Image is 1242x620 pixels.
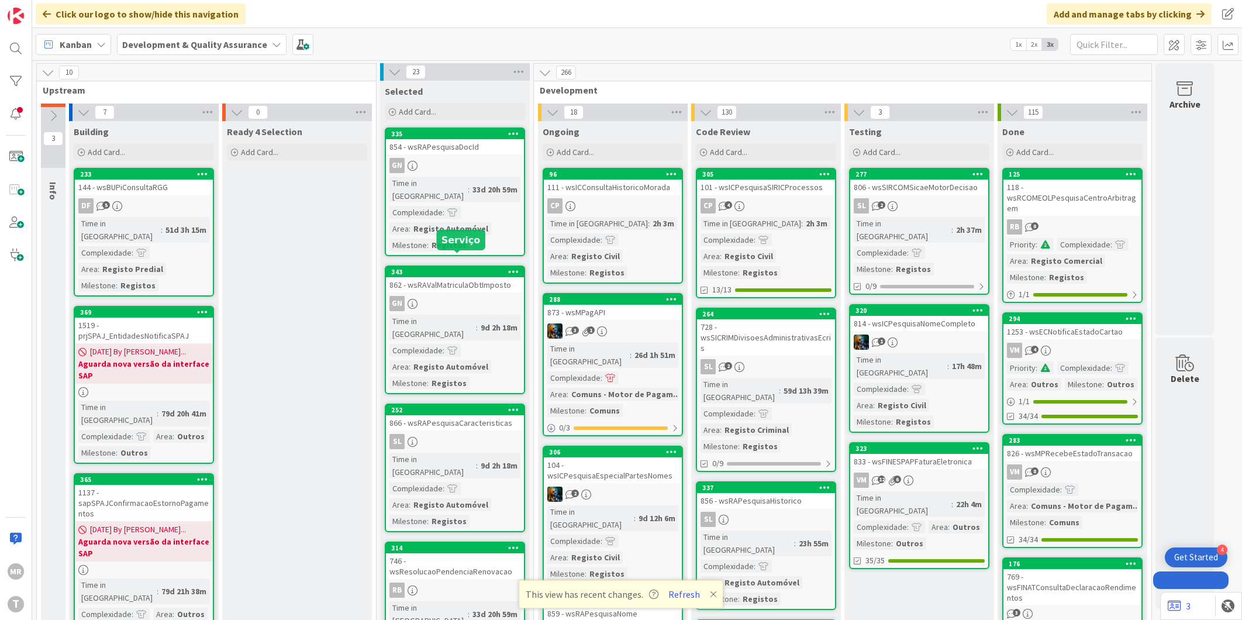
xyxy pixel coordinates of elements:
div: 118 - wsRCOMEOLPesquisaCentroArbitragem [1003,180,1141,216]
div: Time in [GEOGRAPHIC_DATA] [389,177,468,202]
span: : [1026,254,1028,267]
span: : [801,217,803,230]
div: 337 [702,484,835,492]
span: 2 [571,490,579,497]
span: 12 [878,476,885,483]
div: 101 - wsICPesquisaSIRICProcessos [697,180,835,195]
div: Comuns - Motor de Pagam... [1028,500,1143,512]
div: 305101 - wsICPesquisaSIRICProcessos [697,169,835,195]
span: 1 [587,326,595,334]
div: Time in [GEOGRAPHIC_DATA] [547,217,648,230]
div: 320814 - wsICPesquisaNomeCompleto [850,305,988,331]
div: Time in [GEOGRAPHIC_DATA] [547,505,634,531]
span: Add Card... [557,147,594,157]
div: 9d 2h 18m [478,459,520,472]
div: 252 [386,405,524,415]
span: 8 [1031,222,1039,230]
div: 369 [80,308,213,316]
div: Complexidade [78,246,132,259]
span: Add Card... [1016,147,1054,157]
div: Registo Criminal [722,423,792,436]
span: : [443,344,444,357]
div: 288 [544,294,682,305]
div: GN [386,158,524,173]
span: 1 / 1 [1019,288,1030,301]
div: CP [697,198,835,213]
span: : [907,383,909,395]
div: Complexidade [701,407,754,420]
div: Time in [GEOGRAPHIC_DATA] [389,315,476,340]
div: 2h 37m [953,223,985,236]
div: 1137 - sapSPAJConfirmacaoEstornoPagamentos [75,485,213,521]
div: 320 [850,305,988,316]
span: Add Card... [710,147,747,157]
b: Development & Quality Assurance [122,39,267,50]
span: : [1036,361,1037,374]
div: SL [697,359,835,374]
div: 866 - wsRAPesquisaCaracteristicas [386,415,524,430]
span: : [738,440,740,453]
div: Area [1007,500,1026,512]
div: CP [547,198,563,213]
div: Area [1007,254,1026,267]
div: JC [544,323,682,339]
div: 277 [850,169,988,180]
div: 365 [80,476,213,484]
div: Registos [893,415,934,428]
div: SL [701,359,716,374]
input: Quick Filter... [1070,34,1158,55]
span: : [172,430,174,443]
span: : [1102,378,1104,391]
span: 8 [1031,467,1039,475]
span: 0 / 3 [559,422,570,434]
div: 343 [391,268,524,276]
div: 283 [1003,435,1141,446]
a: 337856 - wsRAPesquisaHistoricoSLTime in [GEOGRAPHIC_DATA]:23h 55mComplexidade:Area:Registo Automó... [696,481,836,610]
div: CP [544,198,682,213]
div: Registos [740,440,781,453]
div: Registo Automóvel [410,222,491,235]
span: 1 / 1 [1019,395,1030,408]
div: 337 [697,483,835,493]
span: : [409,360,410,373]
div: JC [544,487,682,502]
span: : [1044,271,1046,284]
div: Registo Predial [99,263,166,275]
span: : [132,430,133,443]
div: 323833 - wsFINESPAPFaturaEletronica [850,443,988,469]
div: 96111 - wsICConsultaHistoricoMorada [544,169,682,195]
span: : [601,233,602,246]
div: Comuns - Motor de Pagam... [568,388,683,401]
a: 305101 - wsICPesquisaSIRICProcessosCPTime in [GEOGRAPHIC_DATA]:2h 3mComplexidade:Area:Registo Civ... [696,168,836,298]
div: Complexidade [78,430,132,443]
div: Time in [GEOGRAPHIC_DATA] [78,217,161,243]
div: Area [547,388,567,401]
div: Complexidade [389,482,443,495]
span: : [891,415,893,428]
span: : [1026,378,1028,391]
div: 305 [697,169,835,180]
div: 96 [544,169,682,180]
a: 306104 - wsICPesquisaEspecialPartesNomesJCTime in [GEOGRAPHIC_DATA]:9d 12h 6mComplexidade:Area:Re... [543,446,683,585]
span: Add Card... [399,106,436,117]
span: [DATE] By [PERSON_NAME]... [90,346,186,358]
div: 252866 - wsRAPesquisaCaracteristicas [386,405,524,430]
div: 2h 3m [650,217,677,230]
span: : [779,384,781,397]
div: 79d 20h 41m [158,407,209,420]
span: : [409,498,410,511]
a: 288873 - wsMPagAPIJCTime in [GEOGRAPHIC_DATA]:26d 1h 51mComplexidade:Area:Comuns - Motor de Pagam... [543,293,683,436]
div: Area [701,250,720,263]
div: Comuns [586,404,623,417]
span: : [567,250,568,263]
div: Complexidade [547,233,601,246]
div: Area [78,263,98,275]
div: SL [386,434,524,449]
div: 306 [549,448,682,456]
span: : [720,423,722,436]
a: 125118 - wsRCOMEOLPesquisaCentroArbitragemRBPriority:Complexidade:Area:Registo ComercialMilestone... [1002,168,1143,303]
div: 856 - wsRAPesquisaHistorico [697,493,835,508]
div: 277 [855,170,988,178]
div: 233 [80,170,213,178]
a: 343862 - wsRAValMatriculaObtImpostoGNTime in [GEOGRAPHIC_DATA]:9d 2h 18mComplexidade:Area:Registo... [385,266,525,394]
